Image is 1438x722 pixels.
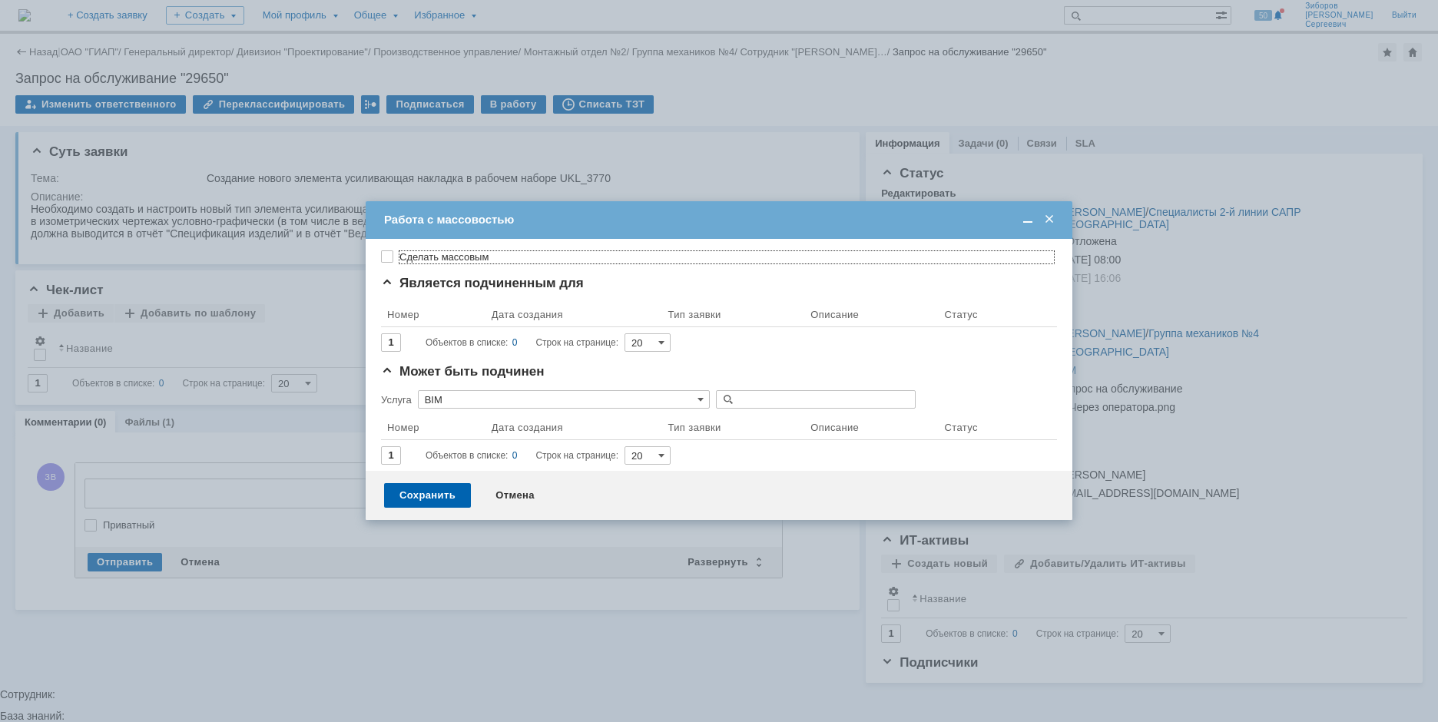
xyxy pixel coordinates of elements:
[945,309,978,320] div: Статус
[399,251,1054,263] label: Сделать массовым
[381,302,485,327] th: Номер
[1020,213,1035,227] span: Свернуть (Ctrl + M)
[426,446,618,465] i: Строк на странице:
[810,422,859,433] div: Описание
[512,446,518,465] div: 0
[810,309,859,320] div: Описание
[381,276,584,290] span: Является подчиненным для
[381,415,485,440] th: Номер
[381,364,544,379] span: Может быть подчинен
[668,309,721,320] div: Тип заявки
[945,422,978,433] div: Статус
[384,213,1057,227] div: Работа с массовостью
[661,415,804,440] th: Тип заявки
[492,309,563,320] div: Дата создания
[661,302,804,327] th: Тип заявки
[939,415,1045,440] th: Статус
[485,302,662,327] th: Дата создания
[485,415,662,440] th: Дата создания
[492,422,563,433] div: Дата создания
[426,333,618,352] i: Строк на странице:
[512,333,518,352] div: 0
[939,302,1045,327] th: Статус
[668,422,721,433] div: Тип заявки
[387,422,419,433] div: Номер
[1042,213,1057,227] span: Закрыть
[426,337,508,348] span: Объектов в списке:
[381,390,418,409] div: Услуга
[387,309,419,320] div: Номер
[426,450,508,461] span: Объектов в списке:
